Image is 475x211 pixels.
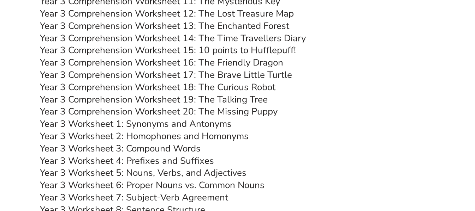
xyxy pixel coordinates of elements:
[40,130,249,142] a: Year 3 Worksheet 2: Homophones and Homonyms
[40,118,232,130] a: Year 3 Worksheet 1: Synonyms and Antonyms
[40,179,265,191] a: Year 3 Worksheet 6: Proper Nouns vs. Common Nouns
[40,44,296,56] a: Year 3 Comprehension Worksheet 15: 10 points to Hufflepuff!
[40,20,289,32] a: Year 3 Comprehension Worksheet 13: The Enchanted Forest
[40,167,247,179] a: Year 3 Worksheet 5: Nouns, Verbs, and Adjectives
[40,93,268,106] a: Year 3 Comprehension Worksheet 19: The Talking Tree
[40,191,228,204] a: Year 3 Worksheet 7: Subject-Verb Agreement
[40,155,214,167] a: Year 3 Worksheet 4: Prefixes and Suffixes
[40,105,278,118] a: Year 3 Comprehension Worksheet 20: The Missing Puppy
[40,56,283,69] a: Year 3 Comprehension Worksheet 16: The Friendly Dragon
[40,32,306,44] a: Year 3 Comprehension Worksheet 14: The Time Travellers Diary
[357,131,475,211] iframe: Chat Widget
[40,142,201,155] a: Year 3 Worksheet 3: Compound Words
[40,7,294,20] a: Year 3 Comprehension Worksheet 12: The Lost Treasure Map
[40,81,275,93] a: Year 3 Comprehension Worksheet 18: The Curious Robot
[40,69,292,81] a: Year 3 Comprehension Worksheet 17: The Brave Little Turtle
